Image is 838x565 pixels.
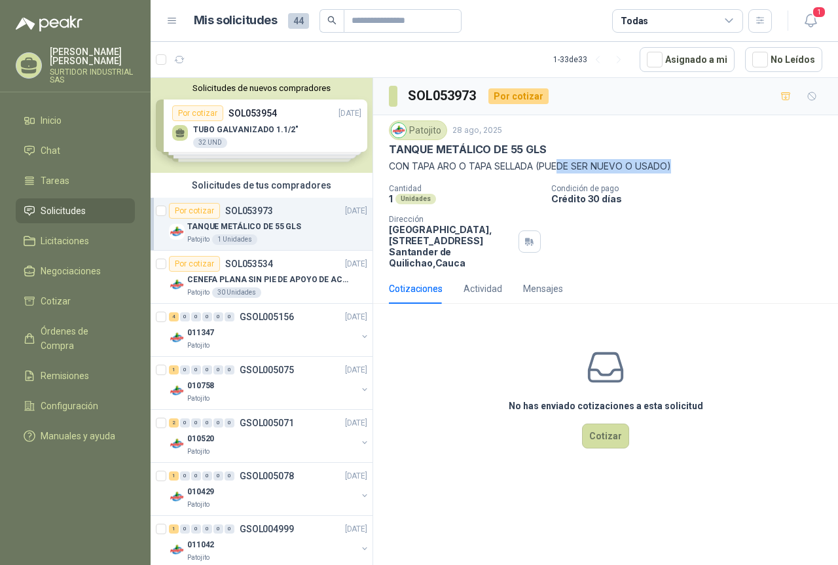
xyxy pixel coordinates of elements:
div: 0 [213,418,223,428]
h1: Mis solicitudes [194,11,278,30]
p: 28 ago, 2025 [452,124,502,137]
span: search [327,16,337,25]
p: 010429 [187,486,214,498]
div: Solicitudes de nuevos compradoresPor cotizarSOL053954[DATE] TUBO GALVANIZADO 1.1/2"32 UNDPor coti... [151,78,373,173]
p: [DATE] [345,311,367,323]
p: [DATE] [345,470,367,483]
a: Negociaciones [16,259,135,283]
p: TANQUE METÁLICO DE 55 GLS [187,221,301,233]
div: 0 [191,418,201,428]
div: 1 [169,471,179,481]
a: Chat [16,138,135,163]
div: 0 [180,312,190,321]
a: Configuración [16,393,135,418]
div: Solicitudes de tus compradores [151,173,373,198]
p: TANQUE METÁLICO DE 55 GLS [389,143,547,156]
span: 1 [812,6,826,18]
div: 0 [180,418,190,428]
span: Órdenes de Compra [41,324,122,353]
p: SOL053534 [225,259,273,268]
div: 0 [213,365,223,374]
div: Patojito [389,120,447,140]
div: 0 [225,524,234,534]
p: CENEFA PLANA SIN PIE DE APOYO DE ACUERDO A LA IMAGEN ADJUNTA [187,274,350,286]
a: Tareas [16,168,135,193]
p: SOL053973 [225,206,273,215]
p: Patojito [187,500,209,510]
a: Inicio [16,108,135,133]
span: Inicio [41,113,62,128]
div: 0 [213,471,223,481]
div: 0 [180,524,190,534]
p: 010520 [187,433,214,445]
span: Solicitudes [41,204,86,218]
img: Company Logo [169,489,185,505]
div: 0 [202,418,212,428]
div: 30 Unidades [212,287,261,298]
p: GSOL005075 [240,365,294,374]
p: Patojito [187,287,209,298]
h3: No has enviado cotizaciones a esta solicitud [509,399,703,413]
a: Solicitudes [16,198,135,223]
span: Chat [41,143,60,158]
p: Patojito [187,553,209,563]
a: 1 0 0 0 0 0 GSOL004999[DATE] Company Logo011042Patojito [169,521,370,563]
div: 0 [202,312,212,321]
p: Patojito [187,447,209,457]
p: [DATE] [345,417,367,429]
div: Por cotizar [169,203,220,219]
div: Todas [621,14,648,28]
div: 0 [202,471,212,481]
p: Crédito 30 días [551,193,833,204]
div: 0 [213,312,223,321]
p: Patojito [187,393,209,404]
div: 0 [202,365,212,374]
a: Por cotizarSOL053973[DATE] Company LogoTANQUE METÁLICO DE 55 GLSPatojito1 Unidades [151,198,373,251]
p: [GEOGRAPHIC_DATA], [STREET_ADDRESS] Santander de Quilichao , Cauca [389,224,513,268]
span: Cotizar [41,294,71,308]
a: Manuales y ayuda [16,424,135,448]
img: Company Logo [169,277,185,293]
div: 0 [202,524,212,534]
button: Solicitudes de nuevos compradores [156,83,367,93]
div: 1 [169,524,179,534]
a: Órdenes de Compra [16,319,135,358]
p: Patojito [187,234,209,245]
img: Company Logo [169,224,185,240]
div: 0 [225,471,234,481]
h3: SOL053973 [408,86,478,106]
div: 0 [225,365,234,374]
span: Manuales y ayuda [41,429,115,443]
div: 0 [225,418,234,428]
a: 4 0 0 0 0 0 GSOL005156[DATE] Company Logo011347Patojito [169,309,370,351]
span: Licitaciones [41,234,89,248]
div: Actividad [464,282,502,296]
a: 1 0 0 0 0 0 GSOL005075[DATE] Company Logo010758Patojito [169,362,370,404]
div: Por cotizar [169,256,220,272]
p: CON TAPA ARO O TAPA SELLADA (PUEDE SER NUEVO O USADO) [389,159,822,173]
img: Company Logo [169,436,185,452]
span: Negociaciones [41,264,101,278]
p: SURTIDOR INDUSTRIAL SAS [50,68,135,84]
p: GSOL005156 [240,312,294,321]
div: Cotizaciones [389,282,443,296]
img: Company Logo [169,542,185,558]
div: 0 [191,312,201,321]
p: 011347 [187,327,214,339]
button: Cotizar [582,424,629,448]
a: Licitaciones [16,228,135,253]
p: Condición de pago [551,184,833,193]
a: 1 0 0 0 0 0 GSOL005078[DATE] Company Logo010429Patojito [169,468,370,510]
p: [DATE] [345,364,367,376]
div: 2 [169,418,179,428]
button: Asignado a mi [640,47,735,72]
p: [DATE] [345,258,367,270]
div: Mensajes [523,282,563,296]
p: GSOL004999 [240,524,294,534]
div: 0 [180,365,190,374]
span: Tareas [41,173,69,188]
div: 0 [213,524,223,534]
span: Configuración [41,399,98,413]
p: [DATE] [345,523,367,536]
img: Company Logo [392,123,406,137]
